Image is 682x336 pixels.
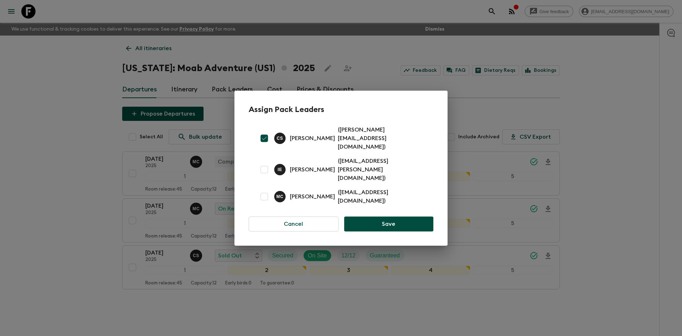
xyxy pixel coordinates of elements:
p: I E [278,167,282,172]
p: M C [276,194,283,199]
button: Save [344,217,433,231]
p: ( [EMAIL_ADDRESS][DOMAIN_NAME] ) [338,188,425,205]
p: [PERSON_NAME] [290,192,335,201]
p: [PERSON_NAME] [290,165,335,174]
p: ( [PERSON_NAME][EMAIL_ADDRESS][DOMAIN_NAME] ) [338,126,425,151]
h2: Assign Pack Leaders [249,105,433,114]
p: C S [277,135,283,141]
p: [PERSON_NAME] [290,134,335,143]
p: ( [EMAIL_ADDRESS][PERSON_NAME][DOMAIN_NAME] ) [338,157,425,182]
button: Cancel [249,217,339,231]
